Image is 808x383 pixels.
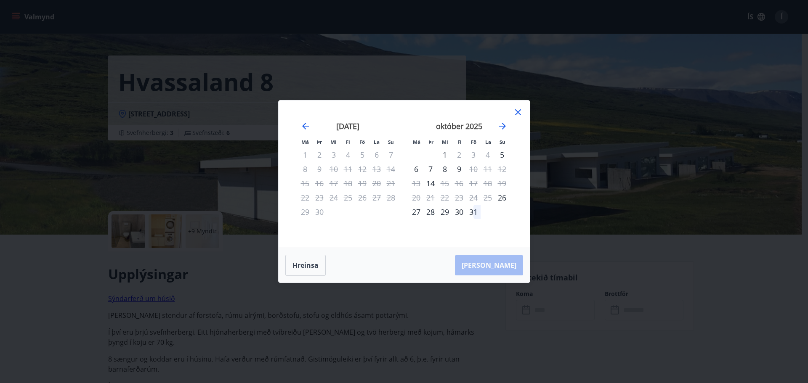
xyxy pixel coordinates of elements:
[495,190,509,205] td: Choose sunnudagur, 26. október 2025 as your check-in date. It’s available.
[497,121,508,131] div: Move forward to switch to the next month.
[495,148,509,162] div: Aðeins innritun í boði
[413,139,420,145] small: Má
[466,205,481,219] div: 31
[481,162,495,176] td: Not available. laugardagur, 11. október 2025
[438,148,452,162] td: Choose miðvikudagur, 1. október 2025 as your check-in date. It’s available.
[327,176,341,190] td: Not available. miðvikudagur, 17. september 2025
[341,162,355,176] td: Not available. fimmtudagur, 11. september 2025
[327,162,341,176] td: Not available. miðvikudagur, 10. september 2025
[423,176,438,190] div: Aðeins innritun í boði
[423,176,438,190] td: Choose þriðjudagur, 14. október 2025 as your check-in date. It’s available.
[423,162,438,176] td: Choose þriðjudagur, 7. október 2025 as your check-in date. It’s available.
[481,148,495,162] td: Not available. laugardagur, 4. október 2025
[438,176,452,190] td: Not available. miðvikudagur, 15. október 2025
[312,190,327,205] td: Not available. þriðjudagur, 23. september 2025
[438,205,452,219] td: Choose miðvikudagur, 29. október 2025 as your check-in date. It’s available.
[442,139,448,145] small: Mi
[438,162,452,176] td: Choose miðvikudagur, 8. október 2025 as your check-in date. It’s available.
[300,121,311,131] div: Move backward to switch to the previous month.
[495,148,509,162] td: Choose sunnudagur, 5. október 2025 as your check-in date. It’s available.
[409,162,423,176] div: 6
[409,205,423,219] div: 27
[285,255,326,276] button: Hreinsa
[409,205,423,219] td: Choose mánudagur, 27. október 2025 as your check-in date. It’s available.
[359,139,365,145] small: Fö
[341,148,355,162] td: Not available. fimmtudagur, 4. september 2025
[466,190,481,205] td: Not available. föstudagur, 24. október 2025
[409,176,423,190] td: Not available. mánudagur, 13. október 2025
[384,190,398,205] td: Not available. sunnudagur, 28. september 2025
[298,162,312,176] td: Not available. mánudagur, 8. september 2025
[384,176,398,190] td: Not available. sunnudagur, 21. september 2025
[298,205,312,219] td: Not available. mánudagur, 29. september 2025
[312,205,327,219] td: Not available. þriðjudagur, 30. september 2025
[423,162,438,176] div: 7
[330,139,337,145] small: Mi
[500,139,505,145] small: Su
[409,190,423,205] td: Not available. mánudagur, 20. október 2025
[466,205,481,219] td: Choose föstudagur, 31. október 2025 as your check-in date. It’s available.
[341,190,355,205] td: Not available. fimmtudagur, 25. september 2025
[495,176,509,190] td: Not available. sunnudagur, 19. október 2025
[466,162,481,176] td: Not available. föstudagur, 10. október 2025
[409,162,423,176] td: Choose mánudagur, 6. október 2025 as your check-in date. It’s available.
[452,205,466,219] td: Choose fimmtudagur, 30. október 2025 as your check-in date. It’s available.
[298,190,312,205] td: Not available. mánudagur, 22. september 2025
[452,205,466,219] div: 30
[355,190,369,205] td: Not available. föstudagur, 26. september 2025
[298,176,312,190] td: Not available. mánudagur, 15. september 2025
[355,162,369,176] td: Not available. föstudagur, 12. september 2025
[438,176,452,190] div: Aðeins útritun í boði
[452,148,466,162] td: Not available. fimmtudagur, 2. október 2025
[423,205,438,219] div: 28
[369,190,384,205] td: Not available. laugardagur, 27. september 2025
[452,190,466,205] td: Not available. fimmtudagur, 23. október 2025
[369,162,384,176] td: Not available. laugardagur, 13. september 2025
[466,176,481,190] td: Not available. föstudagur, 17. október 2025
[312,148,327,162] td: Not available. þriðjudagur, 2. september 2025
[327,190,341,205] td: Not available. miðvikudagur, 24. september 2025
[327,148,341,162] td: Not available. miðvikudagur, 3. september 2025
[301,139,309,145] small: Má
[452,176,466,190] td: Not available. fimmtudagur, 16. október 2025
[312,162,327,176] td: Not available. þriðjudagur, 9. september 2025
[457,139,462,145] small: Fi
[452,162,466,176] div: 9
[481,176,495,190] td: Not available. laugardagur, 18. október 2025
[471,139,476,145] small: Fö
[355,176,369,190] td: Not available. föstudagur, 19. september 2025
[438,190,452,205] td: Not available. miðvikudagur, 22. október 2025
[495,162,509,176] td: Not available. sunnudagur, 12. október 2025
[428,139,433,145] small: Þr
[485,139,491,145] small: La
[466,148,481,162] td: Not available. föstudagur, 3. október 2025
[336,121,359,131] strong: [DATE]
[298,148,312,162] td: Not available. mánudagur, 1. september 2025
[346,139,350,145] small: Fi
[369,148,384,162] td: Not available. laugardagur, 6. september 2025
[374,139,380,145] small: La
[423,190,438,205] td: Not available. þriðjudagur, 21. október 2025
[312,176,327,190] td: Not available. þriðjudagur, 16. september 2025
[452,162,466,176] td: Choose fimmtudagur, 9. október 2025 as your check-in date. It’s available.
[452,148,466,162] div: Aðeins útritun í boði
[341,176,355,190] td: Not available. fimmtudagur, 18. september 2025
[438,162,452,176] div: 8
[317,139,322,145] small: Þr
[384,148,398,162] td: Not available. sunnudagur, 7. september 2025
[466,162,481,176] div: Aðeins útritun í boði
[438,148,452,162] div: Aðeins innritun í boði
[495,190,509,205] div: Aðeins innritun í boði
[438,205,452,219] div: 29
[289,111,520,238] div: Calendar
[369,176,384,190] td: Not available. laugardagur, 20. september 2025
[388,139,394,145] small: Su
[481,190,495,205] td: Not available. laugardagur, 25. október 2025
[355,148,369,162] td: Not available. föstudagur, 5. september 2025
[384,162,398,176] td: Not available. sunnudagur, 14. september 2025
[423,205,438,219] td: Choose þriðjudagur, 28. október 2025 as your check-in date. It’s available.
[436,121,482,131] strong: október 2025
